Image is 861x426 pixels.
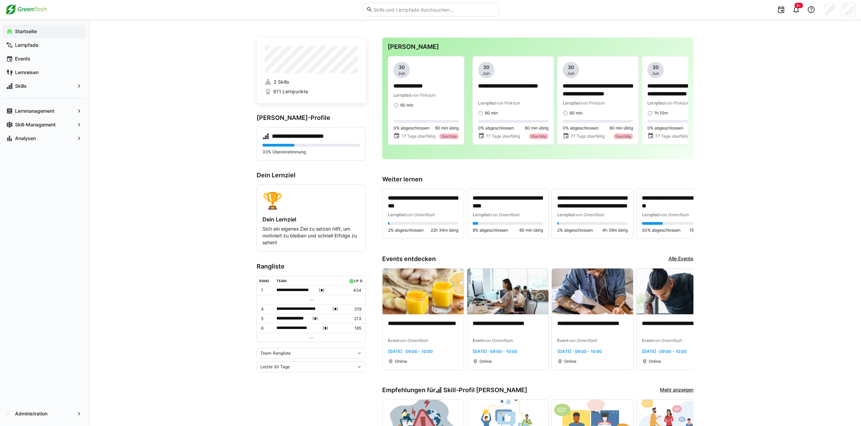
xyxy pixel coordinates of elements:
[485,110,498,116] span: 60 min
[797,3,801,8] span: 9+
[411,93,435,98] span: von Pinktum
[486,134,520,139] span: 77 Tage überfällig
[347,326,361,331] p: 185
[262,149,360,155] p: 33% Übereinstimmung
[568,64,574,71] span: 30
[443,386,527,394] span: Skill-Profil [PERSON_NAME]
[347,288,361,293] p: 434
[257,114,366,122] h3: [PERSON_NAME]-Profile
[654,110,668,116] span: 1h 10m
[580,100,604,106] span: von Pinktum
[262,190,360,210] div: 🏆
[490,212,519,217] span: von Greenflash
[563,100,580,106] span: Lernpfad
[478,100,496,106] span: Lernpfad
[652,64,659,71] span: 30
[519,228,543,233] span: 60 min übrig
[653,338,682,343] span: von Greenflash
[382,386,528,394] h3: Empfehlungen für
[347,306,361,312] p: 319
[388,212,406,217] span: Lernpfad
[552,269,633,314] img: image
[276,279,286,283] div: Team
[399,64,405,71] span: 30
[273,79,289,85] span: 3 Skills
[660,386,693,394] a: Mehr anzeigen
[262,216,360,223] h4: Dein Lernziel
[393,93,411,98] span: Lernpfad
[273,88,308,95] span: 611 Lernpunkte
[649,359,661,364] span: Online
[571,134,605,139] span: 77 Tage überfällig
[642,212,660,217] span: Lernpfad
[360,277,363,283] a: ø
[496,100,520,106] span: von Pinktum
[529,134,548,139] div: Überfällig
[575,212,604,217] span: von Greenflash
[568,338,597,343] span: von Greenflash
[395,359,407,364] span: Online
[261,306,271,312] p: 4
[259,279,269,283] div: Rang
[393,125,429,131] span: 0% abgeschlossen
[257,263,366,270] h3: Rangliste
[467,269,548,314] img: image
[435,125,459,131] span: 60 min übrig
[260,364,290,370] span: Letzte 30 Tage
[398,71,405,76] span: Jun
[473,349,517,354] span: [DATE] · 09:00 - 10:00
[261,326,271,331] p: 6
[322,325,328,332] span: ( )
[609,125,633,131] span: 60 min übrig
[388,43,688,51] h3: [PERSON_NAME]
[652,71,659,76] span: Jun
[261,316,271,321] p: 5
[614,134,633,139] div: Überfällig
[669,255,693,263] a: Alle Events
[473,338,484,343] span: Event
[642,349,687,354] span: [DATE] · 09:00 - 10:00
[312,315,318,322] span: ( )
[319,287,325,294] span: ( )
[265,79,358,85] a: 3 Skills
[257,171,366,179] h3: Dein Lernziel
[567,71,574,76] span: Jun
[332,305,338,313] span: ( )
[261,288,271,293] p: 1
[557,228,593,233] span: 2% abgeschlossen
[388,228,424,233] span: 2% abgeschlossen
[399,338,428,343] span: von Greenflash
[602,228,628,233] span: 4h 39m übrig
[557,212,575,217] span: Lernpfad
[382,176,693,183] h3: Weiter lernen
[642,338,653,343] span: Event
[647,100,665,106] span: Lernpfad
[483,64,489,71] span: 30
[647,125,683,131] span: 0% abgeschlossen
[689,228,712,233] span: 19 min übrig
[564,359,576,364] span: Online
[525,125,548,131] span: 60 min übrig
[642,228,680,233] span: 30% abgeschlossen
[473,228,508,233] span: 8% abgeschlossen
[557,338,568,343] span: Event
[636,269,718,314] img: image
[483,71,490,76] span: Jun
[383,269,464,314] img: image
[557,349,602,354] span: [DATE] · 09:00 - 10:00
[354,279,358,283] div: LP
[382,255,436,263] h3: Events entdecken
[388,338,399,343] span: Event
[484,338,513,343] span: von Greenflash
[262,225,360,246] p: Sich ein eigenes Ziel zu setzen hilft, um motiviert zu bleiben und schnell Erfolge zu sehen!
[431,228,458,233] span: 22h 34m übrig
[563,125,599,131] span: 0% abgeschlossen
[401,134,435,139] span: 77 Tage überfällig
[388,349,433,354] span: [DATE] · 09:00 - 10:00
[570,110,583,116] span: 60 min
[347,316,361,321] p: 213
[373,6,495,13] input: Skills und Lernpfade durchsuchen…
[655,134,689,139] span: 77 Tage überfällig
[400,102,413,108] span: 60 min
[479,359,492,364] span: Online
